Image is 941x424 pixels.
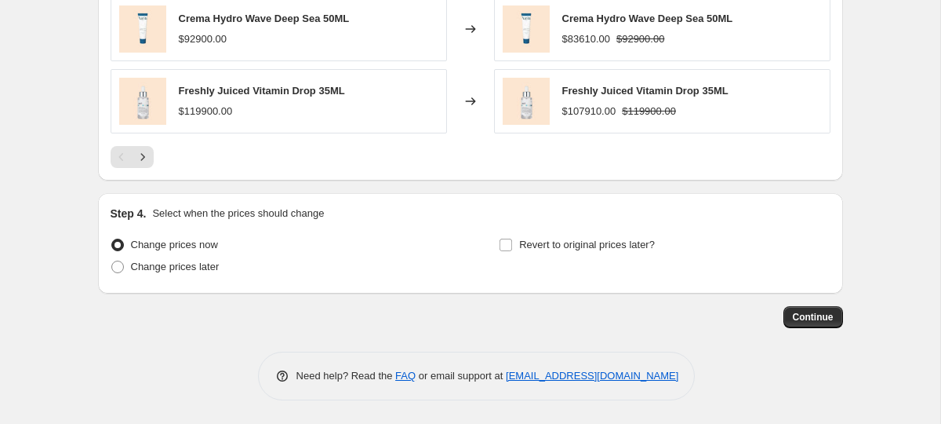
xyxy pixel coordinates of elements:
[562,13,733,24] span: Crema Hydro Wave Deep Sea 50ML
[622,104,676,119] strike: $119900.00
[119,78,166,125] img: vitamincklairs_80x.jpg
[416,370,506,382] span: or email support at
[131,261,220,272] span: Change prices later
[179,85,345,97] span: Freshly Juiced Vitamin Drop 35ML
[562,85,728,97] span: Freshly Juiced Vitamin Drop 35ML
[395,370,416,382] a: FAQ
[111,146,154,168] nav: Pagination
[783,306,843,328] button: Continue
[179,31,227,47] div: $92900.00
[132,146,154,168] button: Next
[562,104,616,119] div: $107910.00
[119,5,166,53] img: Crema_Deep_Sea_Pure_Water_50ML_70ee2181-4122-47d0-a1e8-c2bf16d28069_80x.jpg
[793,311,834,323] span: Continue
[179,13,350,24] span: Crema Hydro Wave Deep Sea 50ML
[503,78,550,125] img: vitamincklairs_80x.jpg
[152,206,324,221] p: Select when the prices should change
[131,239,218,250] span: Change prices now
[179,104,233,119] div: $119900.00
[616,31,664,47] strike: $92900.00
[506,370,678,382] a: [EMAIL_ADDRESS][DOMAIN_NAME]
[111,206,147,221] h2: Step 4.
[296,370,396,382] span: Need help? Read the
[519,239,655,250] span: Revert to original prices later?
[503,5,550,53] img: Crema_Deep_Sea_Pure_Water_50ML_70ee2181-4122-47d0-a1e8-c2bf16d28069_80x.jpg
[562,31,610,47] div: $83610.00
